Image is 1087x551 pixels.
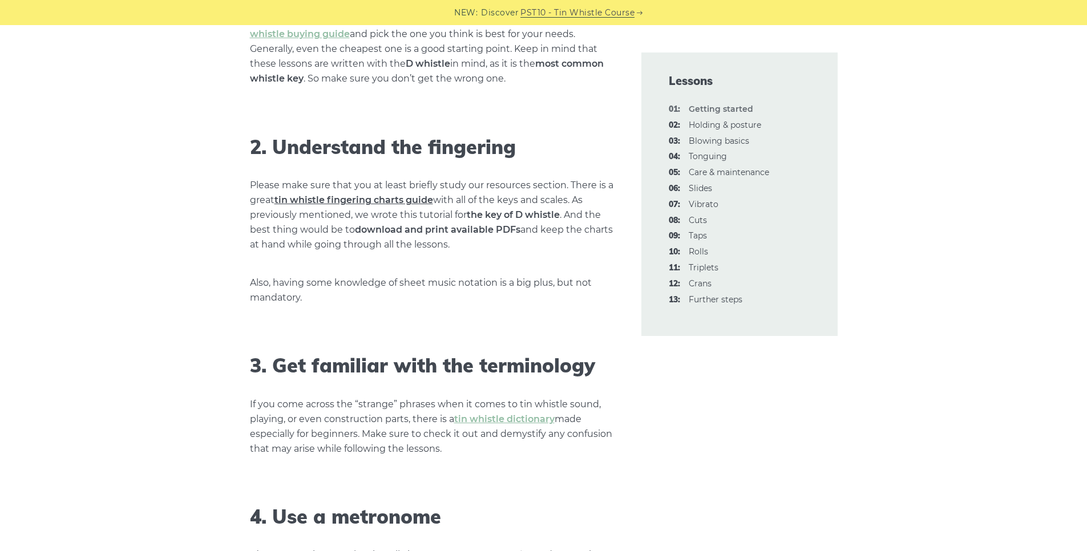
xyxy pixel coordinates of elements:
p: Please make sure that you at least briefly study our resources section. There is a great with all... [250,178,614,252]
a: 02:Holding & posture [689,120,761,130]
a: tin whistle dictionary [454,414,555,424]
a: 07:Vibrato [689,199,718,209]
span: 07: [669,198,680,212]
h2: 4. Use a metronome [250,505,614,529]
a: 10:Rolls [689,246,708,257]
span: 12: [669,277,680,291]
h2: 3. Get familiar with the terminology [250,354,614,378]
a: 13:Further steps [689,294,742,305]
span: 11: [669,261,680,275]
span: 01: [669,103,680,116]
a: PST10 - Tin Whistle Course [520,6,635,19]
span: NEW: [454,6,478,19]
a: 09:Taps [689,230,707,241]
span: Discover [481,6,519,19]
strong: the key of D whistle [467,209,560,220]
span: Lessons [669,73,810,89]
p: If you come across the “strange” phrases when it comes to tin whistle sound, playing, or even con... [250,397,614,456]
span: 04: [669,150,680,164]
a: 08:Cuts [689,215,707,225]
span: 06: [669,182,680,196]
p: If you already have one, great! If not, please check our and pick the one you think is best for y... [250,12,614,86]
h2: 2. Understand the fingering [250,136,614,159]
strong: download and print available PDFs [355,224,520,235]
a: 04:Tonguing [689,151,727,161]
span: 13: [669,293,680,307]
span: 08: [669,214,680,228]
a: 05:Care & maintenance [689,167,769,177]
p: Also, having some knowledge of sheet music notation is a big plus, but not mandatory. [250,275,614,305]
span: 09: [669,229,680,243]
span: 05: [669,166,680,180]
strong: Getting started [689,104,753,114]
span: 03: [669,135,680,148]
a: 06:Slides [689,183,712,193]
span: 10: [669,245,680,259]
strong: D whistle [406,58,450,69]
a: tin whistle fingering charts guide [274,195,433,205]
a: 12:Crans [689,278,712,289]
span: 02: [669,119,680,132]
a: 11:Triplets [689,262,718,273]
a: 03:Blowing basics [689,136,749,146]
